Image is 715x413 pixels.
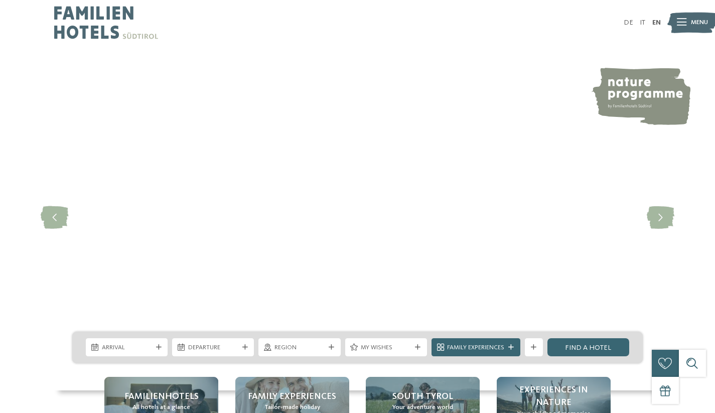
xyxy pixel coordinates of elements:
span: Tailor-made holiday [264,403,320,412]
a: Find a hotel [547,338,629,356]
a: EN [652,19,661,26]
span: Departure [188,343,238,352]
span: Your adventure world [392,403,453,412]
span: All hotels at a glance [132,403,190,412]
span: Arrival [102,343,152,352]
span: Familienhotels [124,390,199,403]
span: My wishes [361,343,411,352]
img: Familienhotels Südtirol: The happy family places! [54,45,661,390]
span: Family Experiences [447,343,504,352]
a: IT [640,19,645,26]
span: South Tyrol [392,390,453,403]
span: Menu [691,18,708,27]
a: DE [624,19,633,26]
span: Region [274,343,325,352]
span: Experiences in nature [506,384,602,409]
img: nature programme by Familienhotels Südtirol [591,68,690,125]
span: Family Experiences [248,390,336,403]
